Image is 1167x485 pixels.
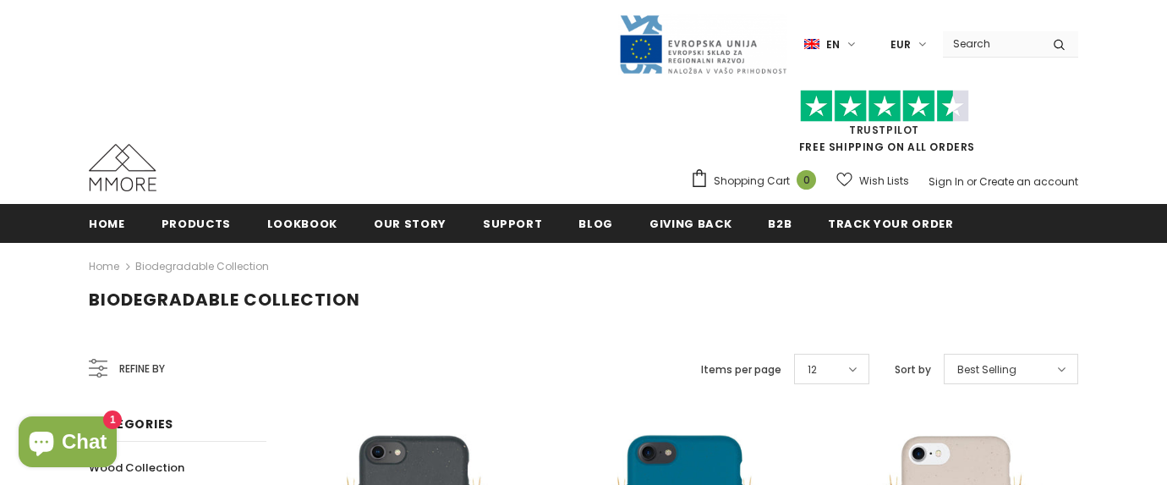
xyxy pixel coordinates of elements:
[135,259,269,273] a: Biodegradable Collection
[119,360,165,378] span: Refine by
[89,288,360,311] span: Biodegradable Collection
[957,361,1016,378] span: Best Selling
[374,204,447,242] a: Our Story
[483,204,543,242] a: support
[859,173,909,190] span: Wish Lists
[618,14,787,75] img: Javni Razpis
[267,204,337,242] a: Lookbook
[162,216,231,232] span: Products
[826,36,840,53] span: en
[836,166,909,196] a: Wish Lists
[649,204,731,242] a: Giving back
[768,216,792,232] span: B2B
[690,168,825,194] a: Shopping Cart 0
[979,174,1078,189] a: Create an account
[943,31,1040,56] input: Search Site
[483,216,543,232] span: support
[89,460,184,476] span: Wood Collection
[804,37,819,52] img: i-lang-1.png
[800,90,969,123] img: Trust Pilot Stars
[578,204,613,242] a: Blog
[967,174,977,189] span: or
[701,361,781,378] label: Items per page
[890,36,911,53] span: EUR
[714,173,790,190] span: Shopping Cart
[929,174,964,189] a: Sign In
[89,453,184,482] a: Wood Collection
[849,123,919,137] a: Trustpilot
[89,256,119,277] a: Home
[768,204,792,242] a: B2B
[14,416,122,471] inbox-online-store-chat: Shopify online store chat
[89,144,156,191] img: MMORE Cases
[828,204,953,242] a: Track your order
[618,36,787,51] a: Javni Razpis
[267,216,337,232] span: Lookbook
[162,204,231,242] a: Products
[578,216,613,232] span: Blog
[808,361,817,378] span: 12
[89,216,125,232] span: Home
[89,204,125,242] a: Home
[374,216,447,232] span: Our Story
[797,170,816,190] span: 0
[690,97,1078,154] span: FREE SHIPPING ON ALL ORDERS
[89,416,173,433] span: Categories
[895,361,931,378] label: Sort by
[828,216,953,232] span: Track your order
[649,216,731,232] span: Giving back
